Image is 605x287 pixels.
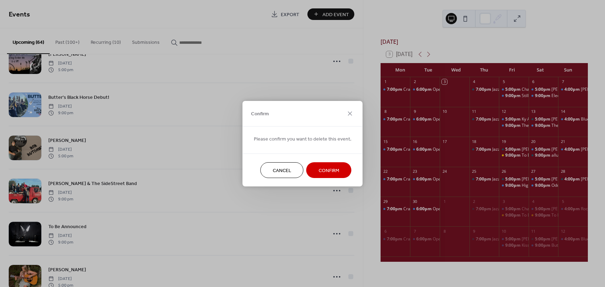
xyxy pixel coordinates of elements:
[260,162,304,178] button: Cancel
[306,162,352,178] button: Confirm
[273,167,291,174] span: Cancel
[254,135,352,143] span: Please confirm you want to delete this event.
[319,167,339,174] span: Confirm
[251,110,269,118] span: Confirm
